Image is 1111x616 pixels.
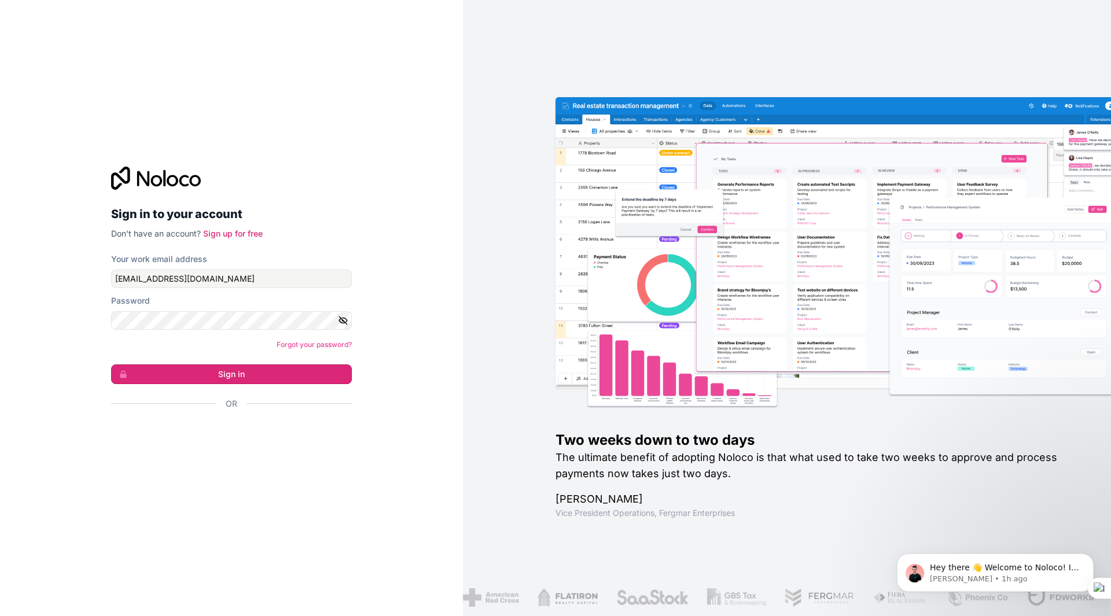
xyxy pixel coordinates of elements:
button: Sign in [111,364,352,384]
h2: Sign in to your account [111,204,352,224]
label: Password [111,295,150,307]
img: /assets/flatiron-C8eUkumj.png [538,588,598,607]
iframe: Intercom notifications message [880,529,1111,610]
span: Or [226,398,237,410]
h1: Two weeks down to two days [555,431,1074,449]
input: Password [111,311,352,330]
a: Sign up for free [203,228,263,238]
img: /assets/american-red-cross-BAupjrZR.png [463,588,519,607]
a: Forgot your password? [277,340,352,349]
h1: Vice President Operations , Fergmar Enterprises [555,507,1074,519]
img: /assets/fiera-fwj2N5v4.png [873,588,928,607]
img: /assets/gbstax-C-GtDUiK.png [707,588,766,607]
img: /assets/fergmar-CudnrXN5.png [785,588,855,607]
h2: The ultimate benefit of adopting Noloco is that what used to take two weeks to approve and proces... [555,449,1074,482]
label: Your work email address [111,253,207,265]
img: /assets/saastock-C6Zbiodz.png [616,588,689,607]
iframe: Sign in with Google Button [105,422,348,448]
input: Email address [111,270,352,288]
h1: [PERSON_NAME] [555,491,1074,507]
span: Don't have an account? [111,228,201,238]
